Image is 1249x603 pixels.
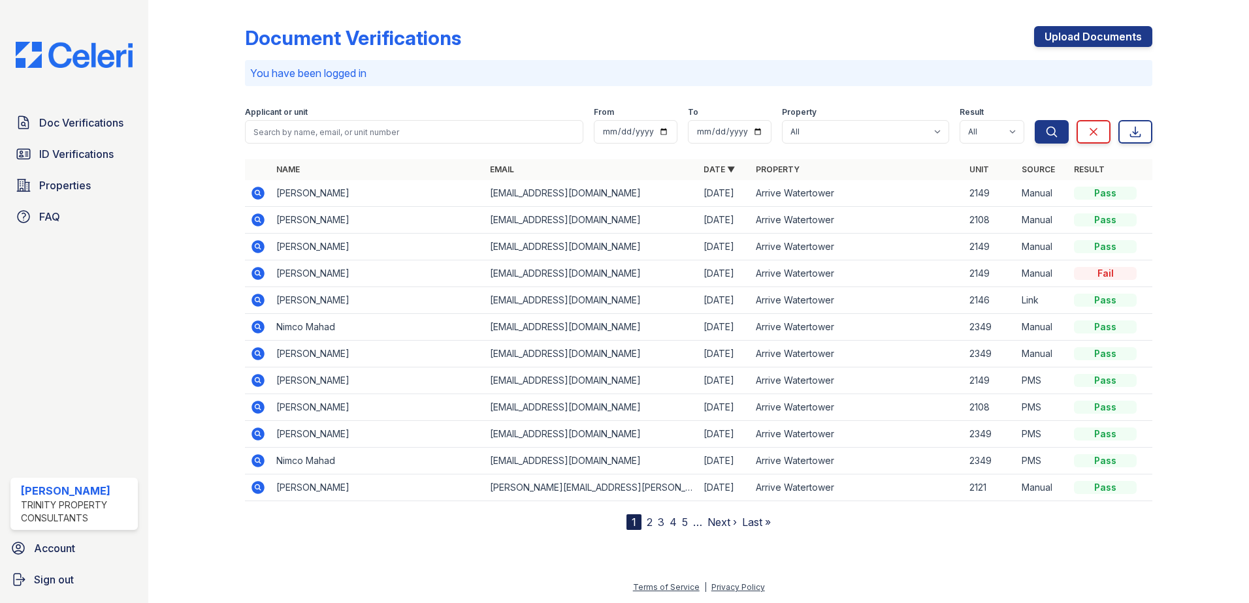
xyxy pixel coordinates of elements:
td: [DATE] [698,421,751,448]
div: Fail [1074,267,1137,280]
td: [DATE] [698,287,751,314]
span: … [693,514,702,530]
td: 2149 [964,367,1016,394]
td: Link [1016,287,1069,314]
span: Properties [39,178,91,193]
a: Name [276,164,300,174]
td: 2349 [964,314,1016,341]
td: 2149 [964,180,1016,207]
td: [DATE] [698,180,751,207]
input: Search by name, email, or unit number [245,120,583,144]
td: [EMAIL_ADDRESS][DOMAIN_NAME] [485,234,698,260]
td: PMS [1016,448,1069,474]
a: 2 [647,516,653,529]
td: 2349 [964,341,1016,367]
td: Manual [1016,207,1069,234]
td: Arrive Watertower [751,207,964,234]
td: Arrive Watertower [751,287,964,314]
td: PMS [1016,394,1069,421]
td: Nimco Mahad [271,314,485,341]
td: 2349 [964,421,1016,448]
td: [EMAIL_ADDRESS][DOMAIN_NAME] [485,180,698,207]
td: Arrive Watertower [751,367,964,394]
a: 4 [670,516,677,529]
div: Document Verifications [245,26,461,50]
a: 5 [682,516,688,529]
td: 2108 [964,394,1016,421]
td: 2149 [964,260,1016,287]
td: [EMAIL_ADDRESS][DOMAIN_NAME] [485,421,698,448]
td: PMS [1016,367,1069,394]
td: Arrive Watertower [751,448,964,474]
a: Properties [10,172,138,198]
div: Pass [1074,374,1137,387]
td: [DATE] [698,234,751,260]
div: Pass [1074,320,1137,333]
div: Pass [1074,294,1137,307]
td: [PERSON_NAME] [271,260,485,287]
td: [EMAIL_ADDRESS][DOMAIN_NAME] [485,260,698,287]
td: Manual [1016,234,1069,260]
td: PMS [1016,421,1069,448]
td: [DATE] [698,474,751,501]
td: 2121 [964,474,1016,501]
td: [PERSON_NAME] [271,367,485,394]
a: 3 [658,516,664,529]
a: Account [5,535,143,561]
td: Manual [1016,180,1069,207]
img: CE_Logo_Blue-a8612792a0a2168367f1c8372b55b34899dd931a85d93a1a3d3e32e68fde9ad4.png [5,42,143,68]
div: Pass [1074,240,1137,253]
a: ID Verifications [10,141,138,167]
td: 2146 [964,287,1016,314]
div: Trinity Property Consultants [21,499,133,525]
a: Source [1022,164,1055,174]
label: Applicant or unit [245,107,308,117]
td: [EMAIL_ADDRESS][DOMAIN_NAME] [485,207,698,234]
td: 2349 [964,448,1016,474]
label: Property [782,107,817,117]
td: [PERSON_NAME] [271,474,485,501]
td: [EMAIL_ADDRESS][DOMAIN_NAME] [485,287,698,314]
button: Sign out [5,566,143,593]
td: [DATE] [698,207,751,234]
td: [PERSON_NAME] [271,207,485,234]
td: Arrive Watertower [751,234,964,260]
a: Result [1074,164,1105,174]
a: Privacy Policy [711,582,765,592]
td: Arrive Watertower [751,394,964,421]
td: Manual [1016,474,1069,501]
a: Upload Documents [1034,26,1152,47]
div: [PERSON_NAME] [21,483,133,499]
td: [EMAIL_ADDRESS][DOMAIN_NAME] [485,367,698,394]
td: [DATE] [698,314,751,341]
td: [PERSON_NAME][EMAIL_ADDRESS][PERSON_NAME][DOMAIN_NAME] [485,474,698,501]
td: [EMAIL_ADDRESS][DOMAIN_NAME] [485,314,698,341]
span: ID Verifications [39,146,114,162]
td: [PERSON_NAME] [271,394,485,421]
td: [DATE] [698,394,751,421]
td: 2149 [964,234,1016,260]
span: Account [34,540,75,556]
td: [EMAIL_ADDRESS][DOMAIN_NAME] [485,341,698,367]
a: Terms of Service [633,582,700,592]
td: [DATE] [698,448,751,474]
a: Date ▼ [704,164,735,174]
label: To [688,107,698,117]
div: Pass [1074,427,1137,441]
td: [PERSON_NAME] [271,341,485,367]
td: [PERSON_NAME] [271,180,485,207]
a: Doc Verifications [10,110,138,136]
td: Arrive Watertower [751,260,964,287]
td: Manual [1016,260,1069,287]
td: Arrive Watertower [751,314,964,341]
td: 2108 [964,207,1016,234]
td: [PERSON_NAME] [271,234,485,260]
td: [PERSON_NAME] [271,421,485,448]
td: [EMAIL_ADDRESS][DOMAIN_NAME] [485,394,698,421]
p: You have been logged in [250,65,1147,81]
td: Arrive Watertower [751,180,964,207]
div: Pass [1074,213,1137,226]
span: Sign out [34,572,74,587]
td: Arrive Watertower [751,421,964,448]
td: Arrive Watertower [751,474,964,501]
